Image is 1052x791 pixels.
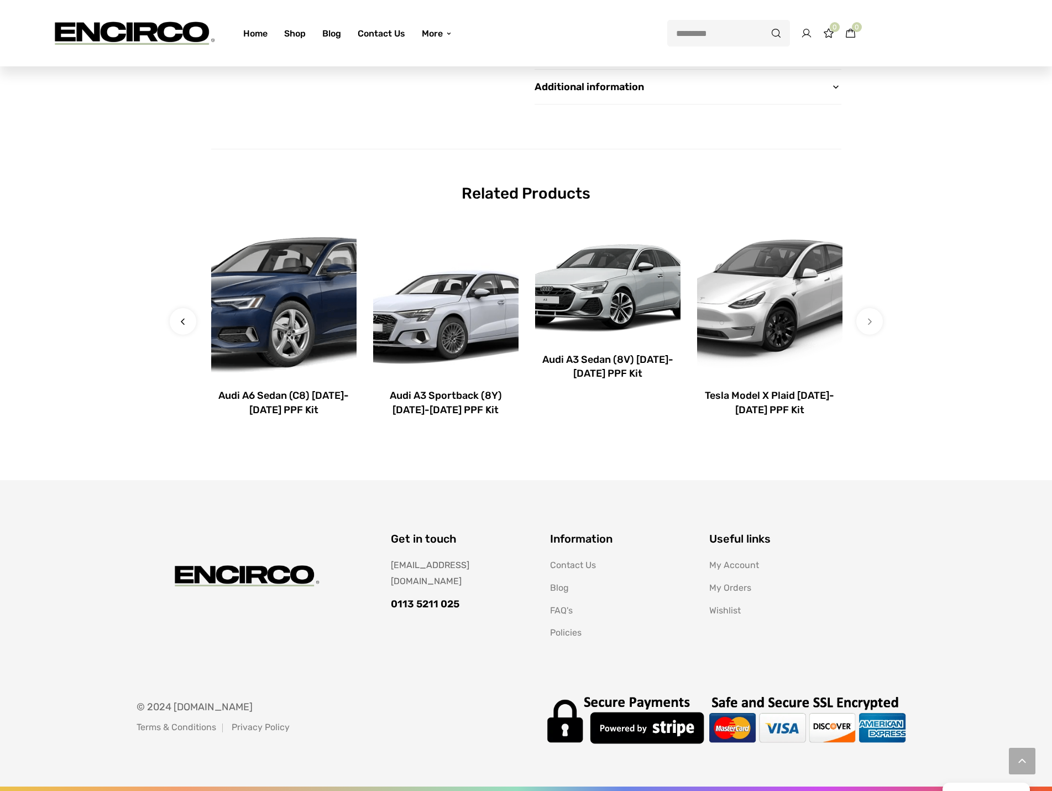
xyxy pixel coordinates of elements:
[235,14,276,53] a: Home
[762,20,790,46] button: Search
[709,582,751,593] a: My Orders
[852,22,862,32] span: 0
[137,700,518,714] h2: © 2024 [DOMAIN_NAME]
[535,232,681,341] img: Audi A3 Sedan ppf kit
[845,23,856,44] a: 0
[535,70,841,104] a: Additional information
[550,605,573,616] a: FAQ's
[391,598,459,610] strong: 0113 5211 025
[49,8,215,58] img: encirco.com -
[170,308,196,335] button: Previous
[709,531,852,547] h2: Useful links
[856,308,883,335] button: Next
[550,627,582,638] a: Policies
[276,14,314,53] a: Shop
[550,531,693,547] h2: Information
[830,22,840,32] span: 0
[709,560,759,570] a: My Account
[697,232,842,378] img: White Tesla Model Y
[349,14,414,53] a: Contact Us
[697,389,842,417] a: Tesla Model X Plaid [DATE]-[DATE] PPF Kit
[391,558,526,590] div: [EMAIL_ADDRESS][DOMAIN_NAME]
[211,389,357,417] a: Audi A6 Sedan (C8) [DATE]-[DATE] PPF Kit
[535,689,916,747] img: Powered by stripe banner showing accepted cards
[170,553,320,598] img: encirco.com -
[232,722,290,732] a: Privacy Policy
[550,560,596,570] a: Contact Us
[535,352,681,380] a: Audi A3 Sedan (8V) [DATE]-[DATE] PPF Kit
[211,232,357,378] img: Audi A6 Sedan ppf kit
[373,389,519,417] a: Audi A3 Sportback (8Y) [DATE]-[DATE] PPF Kit
[137,722,216,732] a: Terms & Conditions
[391,531,533,547] h2: Get in touch
[709,605,741,616] a: Wishlist
[211,183,841,210] h2: Related Products
[823,30,834,40] a: 0
[414,14,460,53] a: More
[550,582,569,593] a: Blog
[314,14,349,53] a: Blog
